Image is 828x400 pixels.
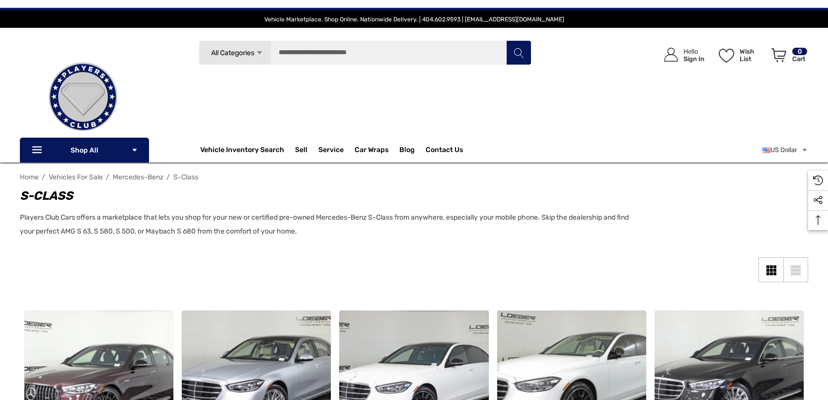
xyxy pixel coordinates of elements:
[49,173,103,181] a: Vehicles For Sale
[295,146,307,157] span: Sell
[740,48,766,63] p: Wish List
[20,211,644,239] p: Players Club Cars offers a marketplace that lets you shop for your new or certified pre-owned Mer...
[131,147,138,154] svg: Icon Arrow Down
[683,48,704,55] p: Hello
[199,40,271,65] a: All Categories Icon Arrow Down Icon Arrow Up
[653,38,709,72] a: Sign in
[771,48,786,62] svg: Review Your Cart
[683,55,704,63] p: Sign In
[200,146,284,157] a: Vehicle Inventory Search
[762,140,808,160] a: USD
[20,168,808,186] nav: Breadcrumb
[808,215,828,225] svg: Top
[664,48,678,62] svg: Icon User Account
[355,146,388,157] span: Car Wraps
[173,173,198,181] a: S-Class
[20,187,644,205] h1: S-Class
[256,49,263,57] svg: Icon Arrow Down
[714,38,767,72] a: Wish List Wish List
[792,48,807,55] p: 0
[211,49,254,57] span: All Categories
[767,38,808,77] a: Cart with 0 items
[113,173,163,181] a: Mercedes-Benz
[506,40,531,65] button: Search
[33,47,133,147] img: Players Club | Cars For Sale
[399,146,415,157] a: Blog
[758,257,783,282] a: Grid View
[295,140,318,160] a: Sell
[20,173,39,181] a: Home
[426,146,463,157] a: Contact Us
[31,145,46,156] svg: Icon Line
[719,49,734,63] svg: Wish List
[355,140,399,160] a: Car Wraps
[813,195,823,205] svg: Social Media
[318,146,344,157] a: Service
[792,55,807,63] p: Cart
[20,138,149,162] p: Shop All
[264,16,564,23] span: Vehicle Marketplace. Shop Online. Nationwide Delivery. | 404.602.9593 | [EMAIL_ADDRESS][DOMAIN_NAME]
[783,257,808,282] a: List View
[813,175,823,185] svg: Recently Viewed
